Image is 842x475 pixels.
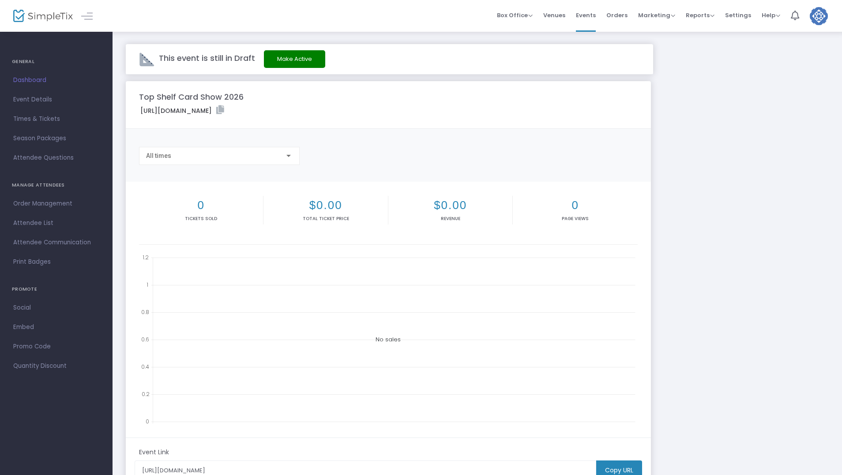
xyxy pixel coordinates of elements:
m-panel-subtitle: Event Link [139,448,169,457]
span: Season Packages [13,133,99,144]
span: Help [762,11,780,19]
span: Box Office [497,11,533,19]
h2: 0 [141,198,261,212]
img: draft-event.png [139,52,154,67]
button: Make Active [264,50,325,68]
span: Times & Tickets [13,113,99,125]
span: Print Badges [13,256,99,268]
span: All times [146,152,171,159]
p: Revenue [390,215,511,222]
h4: MANAGE ATTENDEES [12,176,101,194]
h4: GENERAL [12,53,101,71]
p: Total Ticket Price [265,215,386,222]
span: Dashboard [13,75,99,86]
span: Event Details [13,94,99,105]
div: No sales [139,251,638,428]
label: [URL][DOMAIN_NAME] [140,105,224,116]
span: Settings [725,4,751,26]
m-panel-title: Top Shelf Card Show 2026 [139,91,244,103]
p: Tickets sold [141,215,261,222]
span: Social [13,302,99,314]
span: Orders [606,4,628,26]
span: Attendee Communication [13,237,99,248]
span: Promo Code [13,341,99,352]
h2: 0 [515,198,635,212]
span: Reports [686,11,714,19]
h4: PROMOTE [12,281,101,298]
p: Page Views [515,215,635,222]
span: Order Management [13,198,99,209]
span: Quantity Discount [13,360,99,372]
span: Attendee Questions [13,152,99,164]
span: Marketing [638,11,675,19]
h2: $0.00 [390,198,511,212]
span: Venues [543,4,565,26]
span: Embed [13,322,99,333]
span: Attendee List [13,217,99,229]
h2: $0.00 [265,198,386,212]
span: Events [576,4,596,26]
span: This event is still in Draft [159,52,255,64]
